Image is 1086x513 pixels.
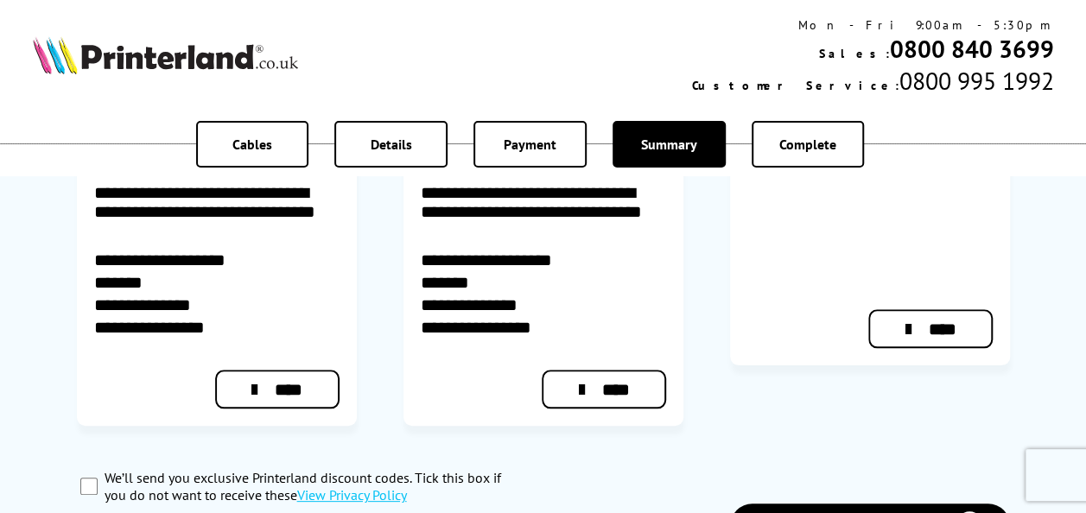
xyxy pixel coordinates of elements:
span: Complete [779,136,836,153]
span: Payment [504,136,556,153]
img: Printerland Logo [33,36,298,73]
span: Cables [232,136,272,153]
span: 0800 995 1992 [899,65,1053,97]
span: Summary [641,136,697,153]
label: We’ll send you exclusive Printerland discount codes. Tick this box if you do not want to receive ... [105,469,524,503]
div: Mon - Fri 9:00am - 5:30pm [691,17,1053,33]
span: Details [371,136,412,153]
a: modal_privacy [297,486,407,503]
span: Sales: [818,46,889,61]
span: Customer Service: [691,78,899,93]
a: 0800 840 3699 [889,33,1053,65]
